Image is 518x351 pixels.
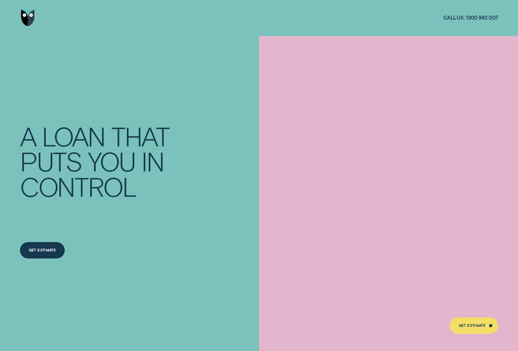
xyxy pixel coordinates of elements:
a: Get Estimate [450,317,498,333]
a: Call us:1300 992 007 [443,15,498,21]
a: Get Estimate [20,242,65,258]
span: Call us: [443,15,465,21]
img: Wisr [21,10,35,26]
span: 1300 992 007 [466,15,498,21]
h4: A LOAN THAT PUTS YOU IN CONTROL [20,123,176,199]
